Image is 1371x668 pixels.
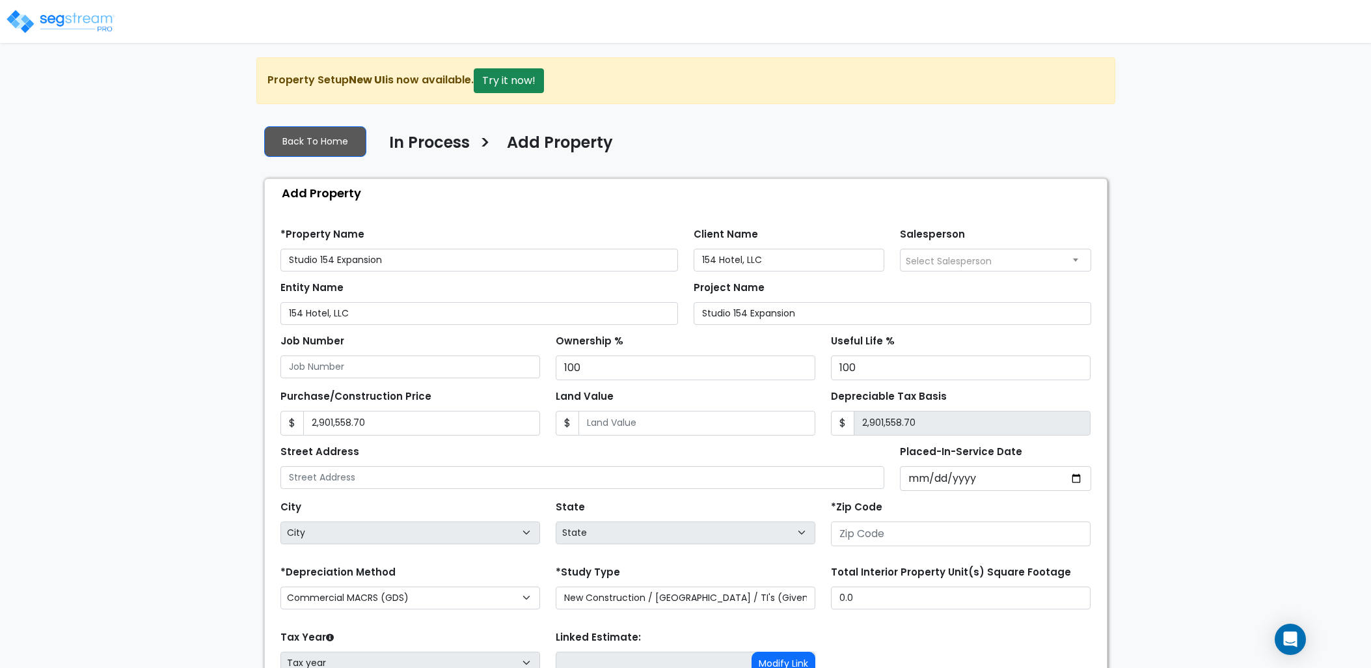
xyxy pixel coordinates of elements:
[694,227,758,242] label: Client Name
[900,445,1022,460] label: Placed-In-Service Date
[280,355,540,378] input: Job Number
[280,227,364,242] label: *Property Name
[280,334,344,349] label: Job Number
[389,133,470,156] h4: In Process
[280,411,304,436] span: $
[280,445,359,460] label: Street Address
[280,466,885,489] input: Street Address
[556,389,614,404] label: Land Value
[280,500,301,515] label: City
[5,8,116,35] img: logo_pro_r.png
[474,68,544,93] button: Try it now!
[280,281,344,296] label: Entity Name
[280,630,334,645] label: Tax Year
[906,255,992,268] span: Select Salesperson
[831,565,1071,580] label: Total Interior Property Unit(s) Square Footage
[694,249,885,271] input: Client Name
[556,565,620,580] label: *Study Type
[831,389,947,404] label: Depreciable Tax Basis
[556,500,585,515] label: State
[556,334,623,349] label: Ownership %
[280,249,678,271] input: Property Name
[831,334,895,349] label: Useful Life %
[280,389,431,404] label: Purchase/Construction Price
[303,411,540,436] input: Purchase or Construction Price
[256,57,1115,104] div: Property Setup is now available.
[264,126,366,157] a: Back To Home
[831,411,854,436] span: $
[1275,624,1306,655] div: Open Intercom Messenger
[831,355,1091,380] input: Useful Life %
[694,281,765,296] label: Project Name
[280,565,396,580] label: *Depreciation Method
[480,132,491,158] h3: >
[831,500,882,515] label: *Zip Code
[507,133,613,156] h4: Add Property
[556,630,641,645] label: Linked Estimate:
[556,411,579,436] span: $
[831,587,1091,609] input: total square foot
[578,411,815,436] input: Land Value
[271,179,1107,207] div: Add Property
[900,227,965,242] label: Salesperson
[694,302,1091,325] input: Project Name
[831,522,1091,546] input: Zip Code
[556,355,815,380] input: Ownership %
[854,411,1091,436] input: 0.00
[280,302,678,325] input: Entity Name
[497,133,613,161] a: Add Property
[379,133,470,161] a: In Process
[349,72,385,87] strong: New UI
